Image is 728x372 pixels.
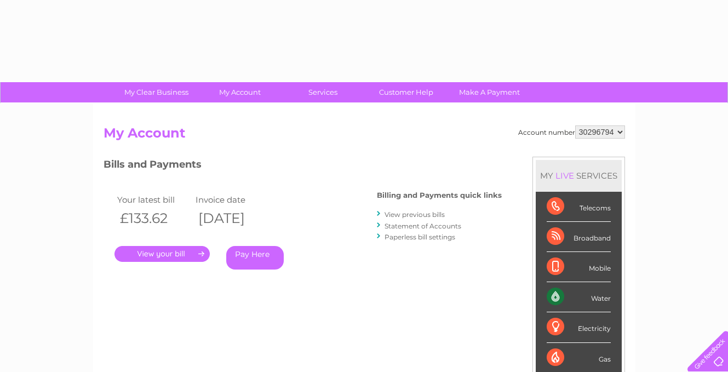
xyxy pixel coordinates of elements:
[547,222,611,252] div: Broadband
[104,125,625,146] h2: My Account
[547,192,611,222] div: Telecoms
[111,82,202,102] a: My Clear Business
[385,222,461,230] a: Statement of Accounts
[114,207,193,230] th: £133.62
[547,282,611,312] div: Water
[193,192,272,207] td: Invoice date
[361,82,451,102] a: Customer Help
[553,170,576,181] div: LIVE
[104,157,502,176] h3: Bills and Payments
[385,210,445,219] a: View previous bills
[114,246,210,262] a: .
[193,207,272,230] th: [DATE]
[377,191,502,199] h4: Billing and Payments quick links
[278,82,368,102] a: Services
[226,246,284,270] a: Pay Here
[547,252,611,282] div: Mobile
[114,192,193,207] td: Your latest bill
[547,312,611,342] div: Electricity
[518,125,625,139] div: Account number
[536,160,622,191] div: MY SERVICES
[194,82,285,102] a: My Account
[444,82,535,102] a: Make A Payment
[385,233,455,241] a: Paperless bill settings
